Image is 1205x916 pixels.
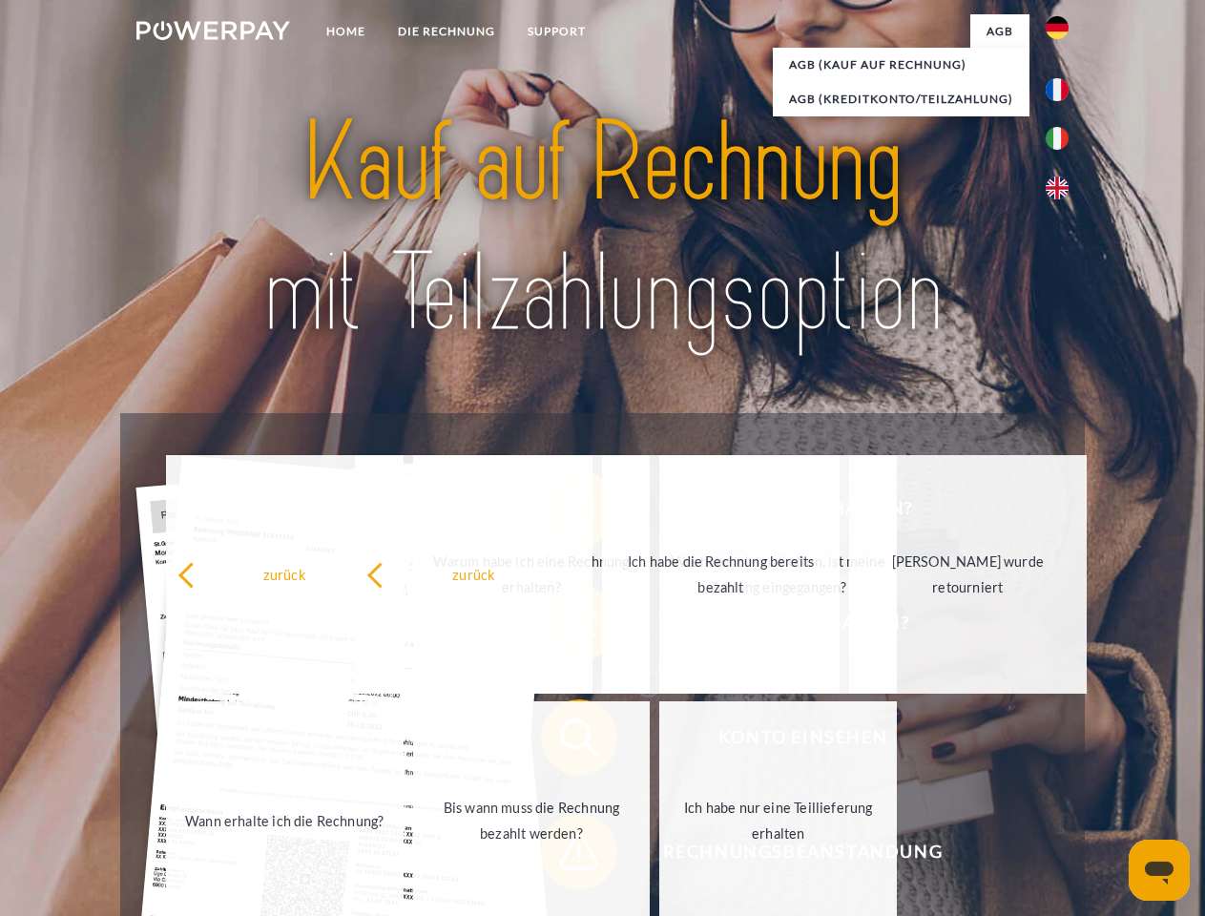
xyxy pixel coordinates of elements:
[1046,78,1069,101] img: fr
[671,795,885,846] div: Ich habe nur eine Teillieferung erhalten
[1046,177,1069,199] img: en
[1129,840,1190,901] iframe: Schaltfläche zum Öffnen des Messaging-Fensters
[425,795,639,846] div: Bis wann muss die Rechnung bezahlt werden?
[970,14,1029,49] a: agb
[1046,127,1069,150] img: it
[861,549,1075,600] div: [PERSON_NAME] wurde retourniert
[366,561,581,587] div: zurück
[310,14,382,49] a: Home
[382,14,511,49] a: DIE RECHNUNG
[511,14,602,49] a: SUPPORT
[182,92,1023,365] img: title-powerpay_de.svg
[177,561,392,587] div: zurück
[136,21,290,40] img: logo-powerpay-white.svg
[773,82,1029,116] a: AGB (Kreditkonto/Teilzahlung)
[1046,16,1069,39] img: de
[613,549,828,600] div: Ich habe die Rechnung bereits bezahlt
[773,48,1029,82] a: AGB (Kauf auf Rechnung)
[177,807,392,833] div: Wann erhalte ich die Rechnung?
